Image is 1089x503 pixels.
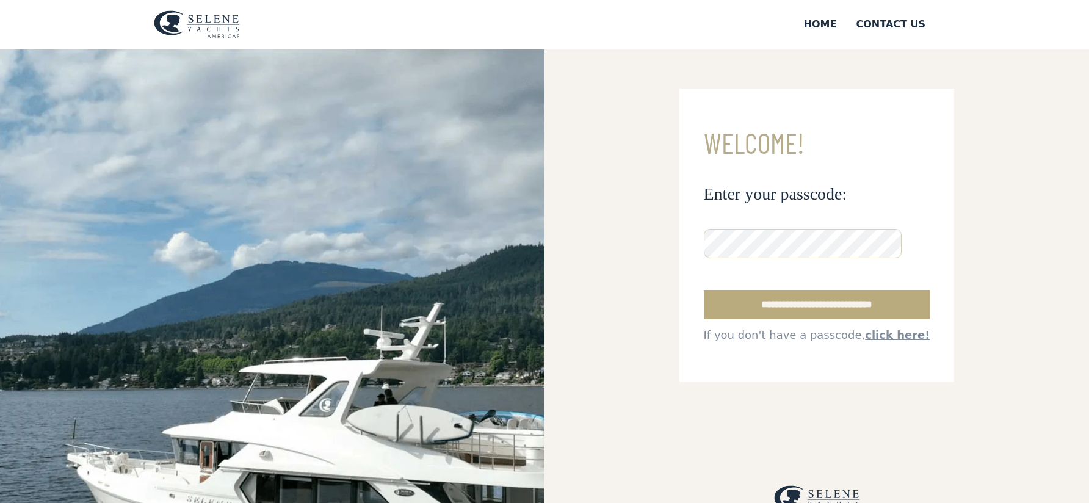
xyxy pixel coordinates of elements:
div: If you don't have a passcode, [704,327,930,343]
div: Contact US [856,17,925,32]
form: Email Form [679,89,955,382]
h3: Enter your passcode: [704,183,930,204]
div: Home [804,17,837,32]
h3: Welcome! [704,128,930,159]
a: click here! [865,328,930,341]
img: logo [154,10,240,38]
